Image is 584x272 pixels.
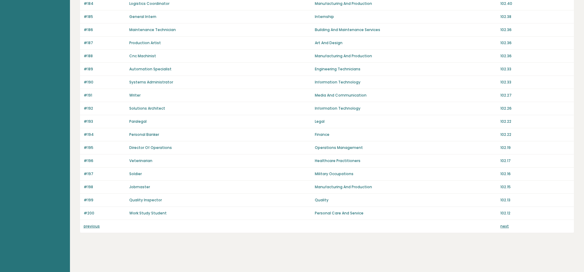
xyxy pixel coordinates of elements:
p: 102.12 [500,210,570,216]
p: #184 [84,1,126,6]
p: 102.36 [500,53,570,59]
p: 102.22 [500,119,570,124]
p: #197 [84,171,126,177]
p: Manufacturing And Production [315,1,497,6]
a: Personal Banker [129,132,159,137]
p: #193 [84,119,126,124]
p: Information Technology [315,106,497,111]
p: Building And Maintenance Services [315,27,497,33]
p: 102.27 [500,93,570,98]
p: 102.33 [500,66,570,72]
a: next [500,224,509,229]
a: Paralegal [129,119,147,124]
a: Veterinarian [129,158,152,163]
a: Maintenance Technician [129,27,176,32]
a: previous [84,224,100,229]
a: Soldier [129,171,142,176]
p: #188 [84,53,126,59]
p: #187 [84,40,126,46]
p: Manufacturing And Production [315,53,497,59]
p: #191 [84,93,126,98]
p: #190 [84,79,126,85]
p: Operations Management [315,145,497,150]
p: Information Technology [315,79,497,85]
p: 102.36 [500,40,570,46]
a: Jobmaster [129,184,150,189]
p: 102.17 [500,158,570,164]
p: 102.22 [500,132,570,137]
p: Healthcare Practitioners [315,158,497,164]
p: #198 [84,184,126,190]
p: 102.36 [500,27,570,33]
a: Solutions Architect [129,106,165,111]
p: #185 [84,14,126,19]
p: #192 [84,106,126,111]
p: #199 [84,197,126,203]
p: Media And Communication [315,93,497,98]
p: Art And Design [315,40,497,46]
p: 102.13 [500,197,570,203]
p: Manufacturing And Production [315,184,497,190]
p: 102.38 [500,14,570,19]
p: Personal Care And Service [315,210,497,216]
p: #200 [84,210,126,216]
p: Legal [315,119,497,124]
p: 102.33 [500,79,570,85]
a: Logistics Coordinator [129,1,169,6]
p: #194 [84,132,126,137]
p: 102.16 [500,171,570,177]
a: Quality Inspector [129,197,162,203]
p: 102.15 [500,184,570,190]
p: #196 [84,158,126,164]
p: #195 [84,145,126,150]
p: #186 [84,27,126,33]
p: Internship [315,14,497,19]
a: Director Of Operations [129,145,172,150]
p: #189 [84,66,126,72]
p: Quality [315,197,497,203]
a: General Intern [129,14,156,19]
p: 102.19 [500,145,570,150]
p: 102.26 [500,106,570,111]
a: Work Study Student [129,210,167,216]
a: Writer [129,93,141,98]
p: Engineering Technicians [315,66,497,72]
p: Finance [315,132,497,137]
p: 102.40 [500,1,570,6]
a: Automation Specialist [129,66,172,72]
a: Cnc Machinist [129,53,156,58]
a: Production Artist [129,40,161,45]
p: Military Occupations [315,171,497,177]
a: Systems Administrator [129,79,173,85]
